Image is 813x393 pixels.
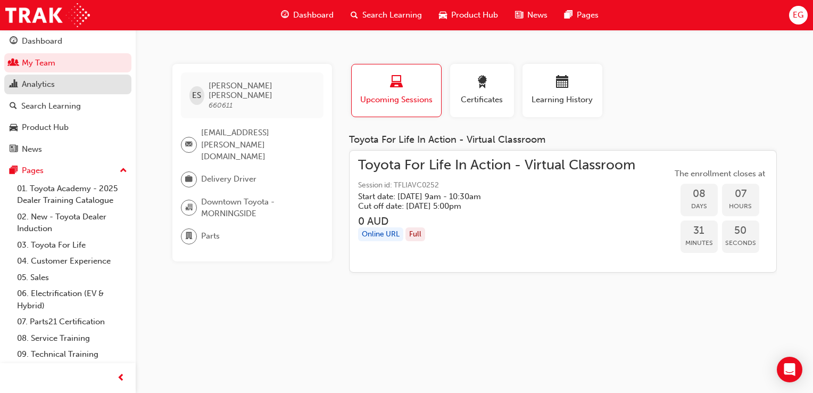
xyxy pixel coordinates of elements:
[349,134,777,146] div: Toyota For Life In Action - Virtual Classroom
[10,166,18,176] span: pages-icon
[201,230,220,242] span: Parts
[201,173,256,185] span: Delivery Driver
[4,75,131,94] a: Analytics
[13,363,131,379] a: 10. TUNE Rev-Up Training
[13,285,131,314] a: 06. Electrification (EV & Hybrid)
[185,173,193,186] span: briefcase-icon
[10,123,18,133] span: car-icon
[681,237,718,249] span: Minutes
[577,9,599,21] span: Pages
[192,89,201,102] span: ES
[458,94,506,106] span: Certificates
[358,179,635,192] span: Session id: TFLIAVC0252
[342,4,430,26] a: search-iconSearch Learning
[515,9,523,22] span: news-icon
[358,227,403,242] div: Online URL
[10,80,18,89] span: chart-icon
[13,314,131,330] a: 07. Parts21 Certification
[681,200,718,212] span: Days
[13,237,131,253] a: 03. Toyota For Life
[4,96,131,116] a: Search Learning
[10,145,18,154] span: news-icon
[4,161,131,181] button: Pages
[185,138,193,152] span: email-icon
[22,35,62,47] div: Dashboard
[672,168,768,180] span: The enrollment closes at
[21,100,81,112] div: Search Learning
[507,4,556,26] a: news-iconNews
[22,143,42,155] div: News
[351,64,442,117] button: Upcoming Sessions
[556,76,569,90] span: calendar-icon
[4,31,131,51] a: Dashboard
[530,94,594,106] span: Learning History
[4,118,131,137] a: Product Hub
[13,346,131,363] a: 09. Technical Training
[272,4,342,26] a: guage-iconDashboard
[793,9,803,21] span: EG
[13,209,131,237] a: 02. New - Toyota Dealer Induction
[5,3,90,27] img: Trak
[13,269,131,286] a: 05. Sales
[351,9,358,22] span: search-icon
[117,372,125,385] span: prev-icon
[722,237,759,249] span: Seconds
[565,9,573,22] span: pages-icon
[430,4,507,26] a: car-iconProduct Hub
[362,9,422,21] span: Search Learning
[22,78,55,91] div: Analytics
[556,4,607,26] a: pages-iconPages
[209,81,314,100] span: [PERSON_NAME] [PERSON_NAME]
[185,201,193,215] span: organisation-icon
[4,140,131,159] a: News
[13,253,131,269] a: 04. Customer Experience
[722,188,759,200] span: 07
[4,53,131,73] a: My Team
[358,192,618,201] h5: Start date: [DATE] 9am - 10:30am
[185,230,193,243] span: department-icon
[22,121,69,134] div: Product Hub
[522,64,602,117] button: Learning History
[13,330,131,347] a: 08. Service Training
[405,227,425,242] div: Full
[10,59,18,68] span: people-icon
[439,9,447,22] span: car-icon
[10,37,18,46] span: guage-icon
[10,102,17,111] span: search-icon
[681,188,718,200] span: 08
[358,201,618,211] h5: Cut off date: [DATE] 5:00pm
[451,9,498,21] span: Product Hub
[450,64,514,117] button: Certificates
[358,215,635,227] h3: 0 AUD
[281,9,289,22] span: guage-icon
[722,225,759,237] span: 50
[722,200,759,212] span: Hours
[527,9,547,21] span: News
[22,165,44,177] div: Pages
[358,159,768,264] a: Toyota For Life In Action - Virtual ClassroomSession id: TFLIAVC0252Start date: [DATE] 9am - 10:3...
[476,76,488,90] span: award-icon
[13,181,131,209] a: 01. Toyota Academy - 2025 Dealer Training Catalogue
[360,94,433,106] span: Upcoming Sessions
[201,196,315,220] span: Downtown Toyota - MORNINGSIDE
[201,127,315,163] span: [EMAIL_ADDRESS][PERSON_NAME][DOMAIN_NAME]
[293,9,334,21] span: Dashboard
[120,164,127,178] span: up-icon
[209,101,233,110] span: 660611
[777,357,802,382] div: Open Intercom Messenger
[681,225,718,237] span: 31
[390,76,403,90] span: laptop-icon
[4,29,131,161] button: DashboardMy TeamAnalyticsSearch LearningProduct HubNews
[789,6,808,24] button: EG
[358,159,635,171] span: Toyota For Life In Action - Virtual Classroom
